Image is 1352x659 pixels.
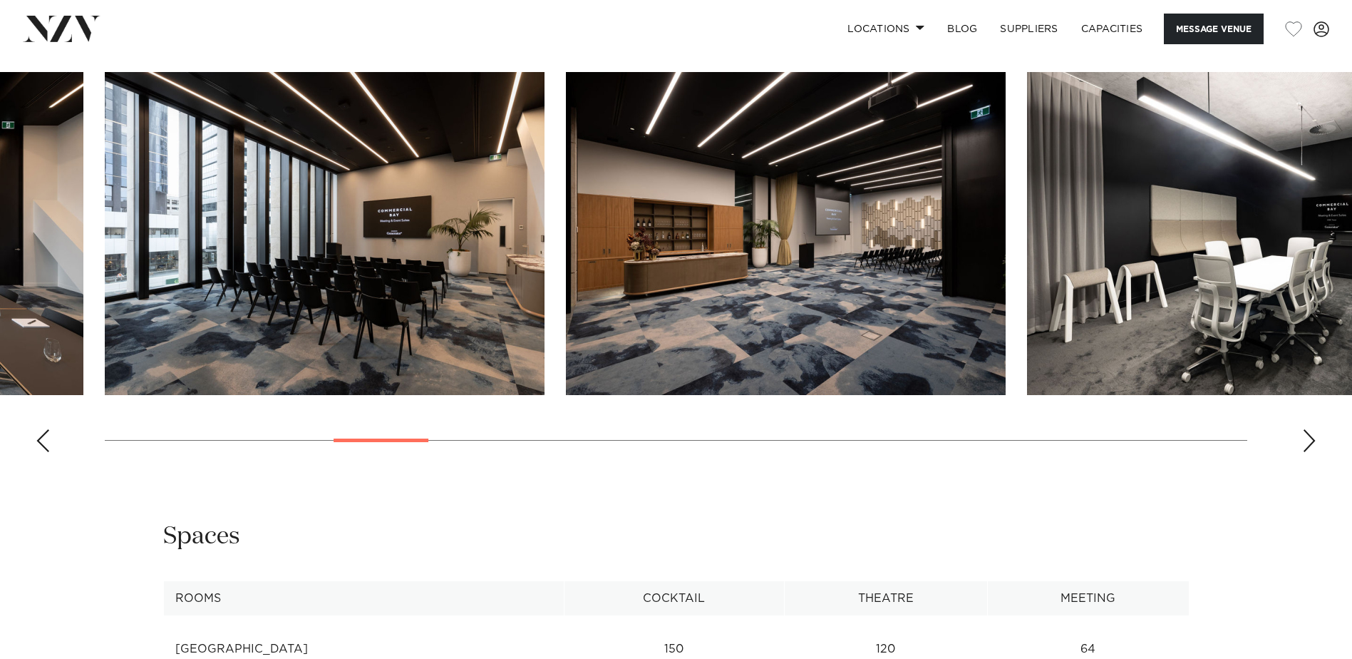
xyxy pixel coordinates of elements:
[987,581,1189,616] th: Meeting
[989,14,1069,44] a: SUPPLIERS
[163,521,240,553] h2: Spaces
[1070,14,1155,44] a: Capacities
[163,581,564,616] th: Rooms
[784,581,987,616] th: Theatre
[1164,14,1264,44] button: Message Venue
[23,16,100,41] img: nzv-logo.png
[936,14,989,44] a: BLOG
[105,72,545,395] swiper-slide: 7 / 30
[836,14,936,44] a: Locations
[566,72,1006,395] swiper-slide: 8 / 30
[564,581,784,616] th: Cocktail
